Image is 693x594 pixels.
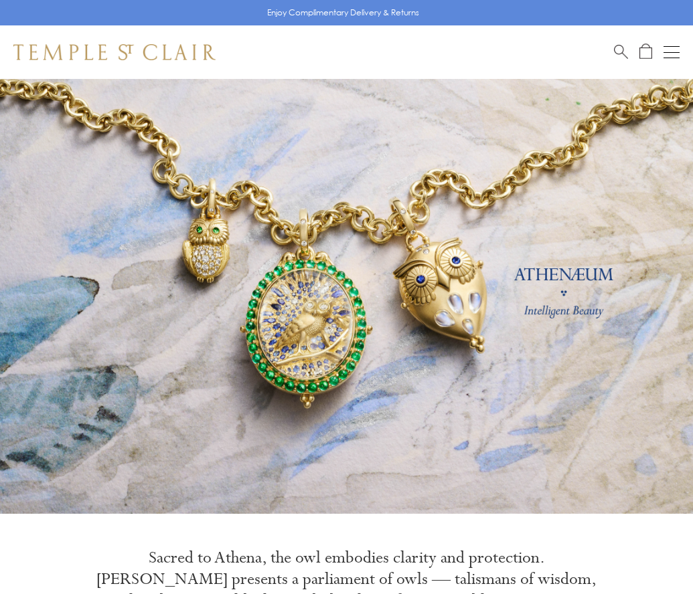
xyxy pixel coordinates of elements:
p: Enjoy Complimentary Delivery & Returns [267,6,419,19]
a: Search [614,43,628,60]
a: Open Shopping Bag [639,43,652,60]
img: Temple St. Clair [13,44,216,60]
button: Open navigation [664,44,680,60]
